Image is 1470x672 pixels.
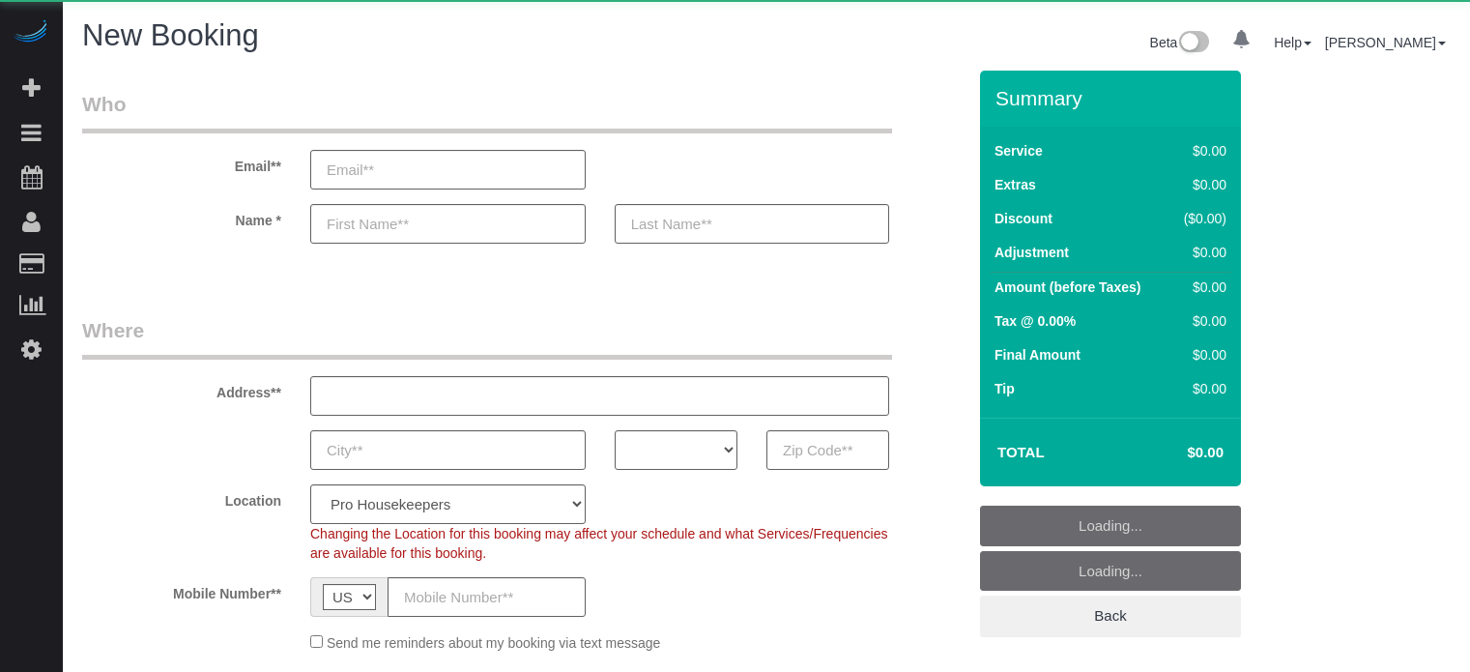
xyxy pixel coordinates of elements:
[68,204,296,230] label: Name *
[82,316,892,360] legend: Where
[82,90,892,133] legend: Who
[1175,141,1226,161] div: $0.00
[980,596,1241,636] a: Back
[1175,345,1226,365] div: $0.00
[82,18,259,52] span: New Booking
[310,204,586,244] input: First Name**
[68,484,296,511] label: Location
[994,243,1069,262] label: Adjustment
[1175,175,1226,194] div: $0.00
[1177,31,1209,56] img: New interface
[994,209,1052,228] label: Discount
[1175,311,1226,331] div: $0.00
[1175,379,1226,398] div: $0.00
[766,430,889,470] input: Zip Code**
[994,345,1081,365] label: Final Amount
[994,175,1036,194] label: Extras
[68,577,296,603] label: Mobile Number**
[615,204,890,244] input: Last Name**
[995,87,1231,109] h3: Summary
[994,141,1043,161] label: Service
[1175,243,1226,262] div: $0.00
[1150,35,1210,50] a: Beta
[388,577,586,617] input: Mobile Number**
[994,379,1015,398] label: Tip
[1325,35,1446,50] a: [PERSON_NAME]
[327,635,661,651] span: Send me reminders about my booking via text message
[310,526,887,561] span: Changing the Location for this booking may affect your schedule and what Services/Frequencies are...
[12,19,50,46] img: Automaid Logo
[1130,445,1224,461] h4: $0.00
[1175,278,1226,297] div: $0.00
[1274,35,1311,50] a: Help
[1175,209,1226,228] div: ($0.00)
[994,278,1140,297] label: Amount (before Taxes)
[994,311,1076,331] label: Tax @ 0.00%
[997,444,1045,460] strong: Total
